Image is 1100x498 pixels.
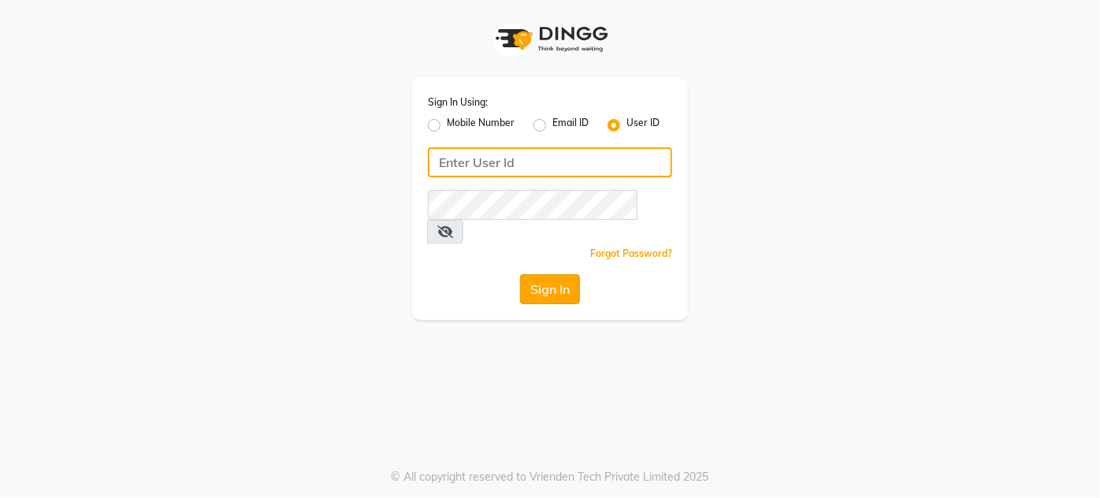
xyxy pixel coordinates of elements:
[447,116,515,135] label: Mobile Number
[428,147,672,177] input: Username
[626,116,660,135] label: User ID
[520,274,580,304] button: Sign In
[552,116,589,135] label: Email ID
[428,95,488,110] label: Sign In Using:
[487,16,613,62] img: logo1.svg
[428,190,637,220] input: Username
[590,247,672,259] a: Forgot Password?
